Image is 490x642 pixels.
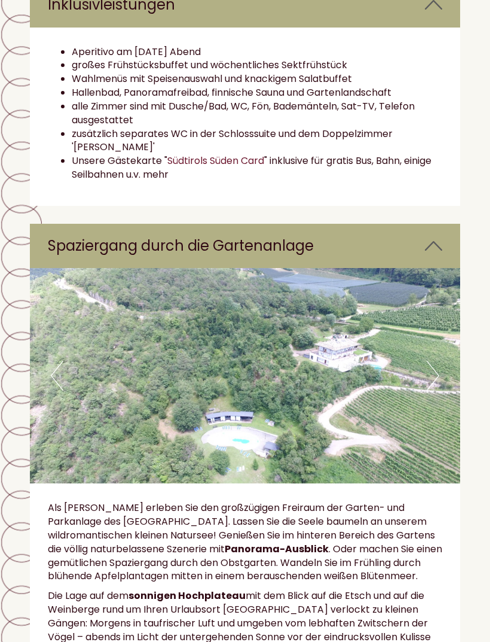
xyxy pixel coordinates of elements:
[72,59,442,72] li: großes Frühstücksbuffet und wöchentliches Sektfrühstück
[174,9,221,29] div: [DATE]
[72,127,442,155] li: zusätzlich separates WC in der Schlosssuite und dem Doppelzimmer '[PERSON_NAME]'
[128,589,246,603] strong: sonnigen Hochplateau
[72,100,442,127] li: alle Zimmer sind mit Dusche/Bad, WC, Fön, Bademänteln, Sat-TV, Telefon ausgestattet
[48,501,442,583] p: Als [PERSON_NAME] erleben Sie den großzügigen Freiraum der Garten- und Parkanlage des [GEOGRAPHIC...
[51,361,63,391] button: Previous
[427,361,439,391] button: Next
[72,86,442,100] li: Hallenbad, Panoramafreibad, finnische Sauna und Gartenlandschaft
[72,154,442,182] li: Unsere Gästekarte " " inklusive für gratis Bus, Bahn, einige Seilbahnen u.v. mehr
[18,60,207,69] small: 15:54
[316,312,394,336] button: Senden
[18,37,207,47] div: Hotel Tenz
[30,224,460,268] div: Spaziergang durch die Gartenanlage
[72,45,442,59] li: Aperitivo am [DATE] Abend
[225,542,329,556] strong: Panorama-Ausblick
[72,72,442,86] li: Wahlmenüs mit Speisenauswahl und knackigem Salatbuffet
[9,35,213,71] div: Guten Tag, wie können wir Ihnen helfen?
[167,154,264,168] a: Südtirols Süden Card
